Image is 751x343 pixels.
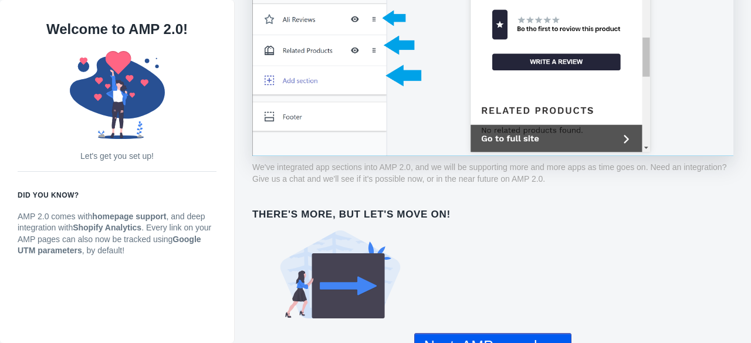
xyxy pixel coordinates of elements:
[18,189,216,201] h6: Did you know?
[252,162,733,185] p: We've integrated app sections into AMP 2.0, and we will be supporting more and more apps as time ...
[18,235,201,256] strong: Google UTM parameters
[252,209,733,220] h6: There's more, but let's move on!
[73,223,141,232] strong: Shopify Analytics
[92,212,166,221] strong: homepage support
[18,151,216,162] p: Let's get you set up!
[18,211,216,257] p: AMP 2.0 comes with , and deep integration with . Every link on your AMP pages can also now be tra...
[18,18,216,41] h1: Welcome to AMP 2.0!
[692,284,737,329] iframe: Drift Widget Chat Controller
